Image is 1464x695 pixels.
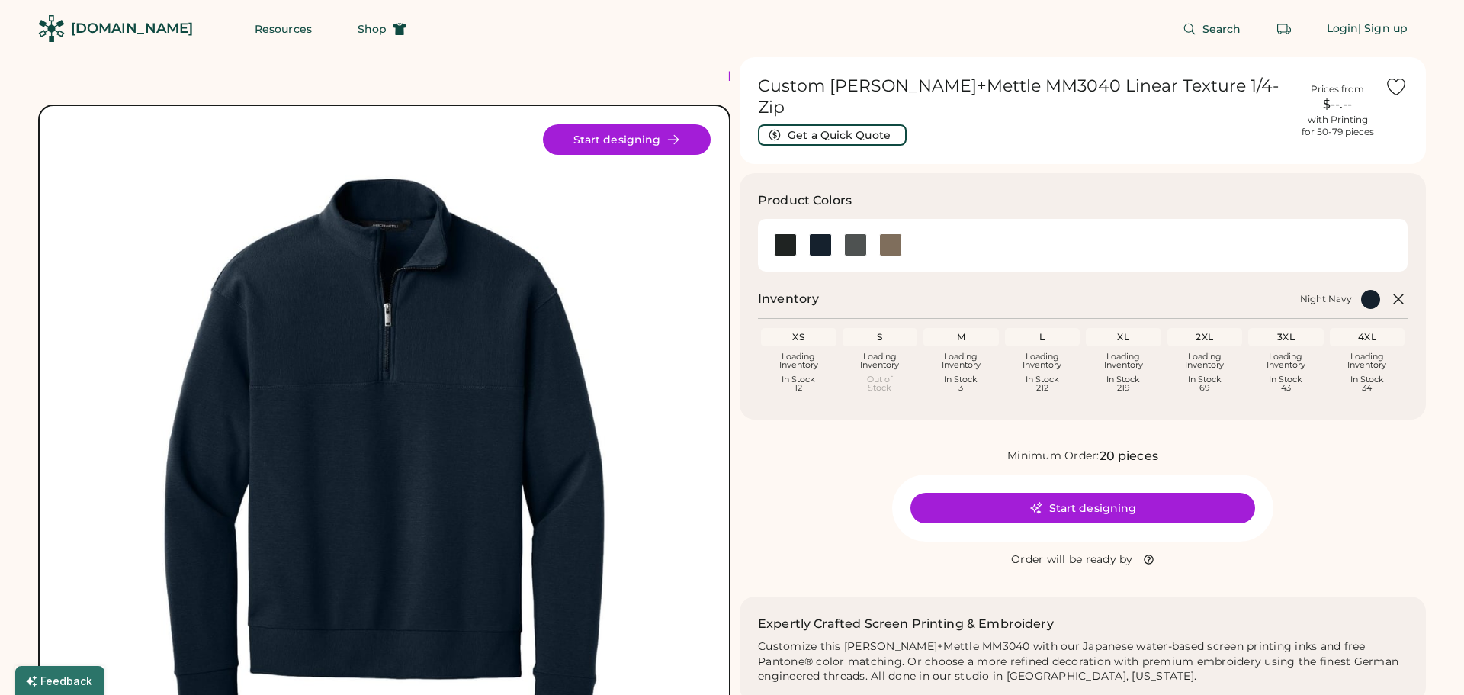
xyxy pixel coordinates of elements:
[758,76,1290,118] h1: Custom [PERSON_NAME]+Mettle MM3040 Linear Texture 1/4-Zip
[358,24,387,34] span: Shop
[1299,95,1376,114] div: $--.--
[38,15,65,42] img: Rendered Logo - Screens
[910,493,1255,523] button: Start designing
[1007,449,1100,464] div: Minimum Order:
[1300,293,1352,305] div: Night Navy
[1170,331,1240,343] div: 2XL
[1333,331,1402,343] div: 4XL
[926,375,996,392] div: In Stock 3
[942,352,981,369] div: Loading Inventory
[1164,14,1260,44] button: Search
[1311,83,1364,95] div: Prices from
[758,639,1408,685] div: Customize this [PERSON_NAME]+Mettle MM3040 with our Japanese water-based screen printing inks and...
[1008,331,1077,343] div: L
[1202,24,1241,34] span: Search
[1023,352,1061,369] div: Loading Inventory
[1170,375,1240,392] div: In Stock 69
[1100,447,1158,465] div: 20 pieces
[926,331,996,343] div: M
[1251,375,1321,392] div: In Stock 43
[1302,114,1374,138] div: with Printing for 50-79 pieces
[860,352,899,369] div: Loading Inventory
[758,290,819,308] h2: Inventory
[1358,21,1408,37] div: | Sign up
[1267,352,1305,369] div: Loading Inventory
[71,19,193,38] div: [DOMAIN_NAME]
[846,375,915,392] div: Out of Stock
[764,375,833,392] div: In Stock 12
[1333,375,1402,392] div: In Stock 34
[339,14,425,44] button: Shop
[1251,331,1321,343] div: 3XL
[758,615,1054,633] h2: Expertly Crafted Screen Printing & Embroidery
[1347,352,1386,369] div: Loading Inventory
[1185,352,1224,369] div: Loading Inventory
[846,331,915,343] div: S
[779,352,818,369] div: Loading Inventory
[1104,352,1143,369] div: Loading Inventory
[1089,331,1158,343] div: XL
[758,124,907,146] button: Get a Quick Quote
[1011,552,1133,568] div: Order will be ready by
[764,331,833,343] div: XS
[236,14,330,44] button: Resources
[1008,375,1077,392] div: In Stock 212
[1269,14,1299,44] button: Retrieve an order
[758,191,852,210] h3: Product Colors
[1327,21,1359,37] div: Login
[727,66,859,87] div: FREE SHIPPING
[1089,375,1158,392] div: In Stock 219
[543,124,711,155] button: Start designing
